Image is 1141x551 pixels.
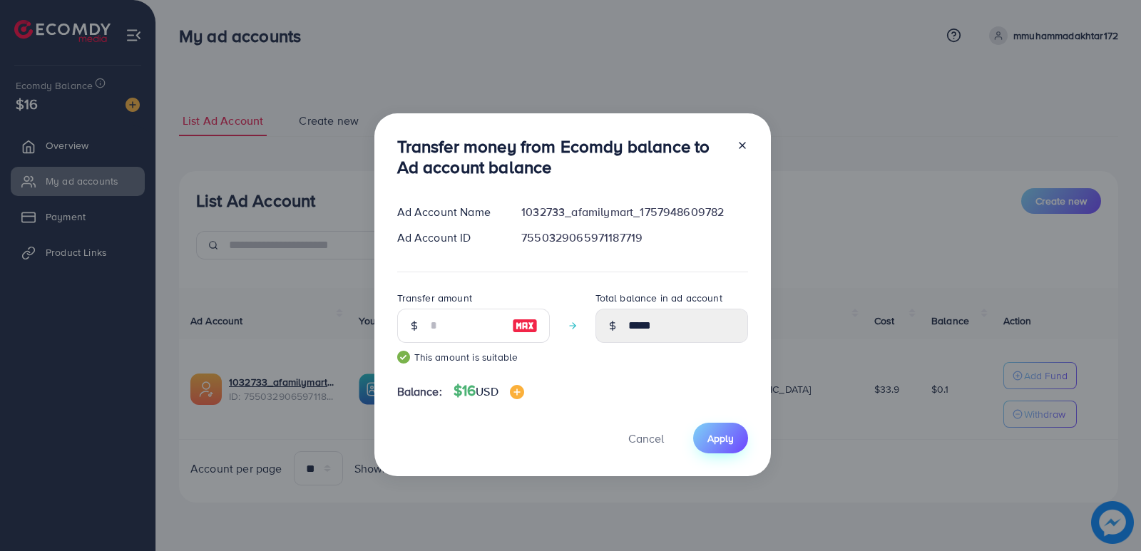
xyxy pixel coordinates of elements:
span: Apply [707,431,734,446]
button: Apply [693,423,748,453]
div: 1032733_afamilymart_1757948609782 [510,204,759,220]
img: image [510,385,524,399]
div: Ad Account ID [386,230,511,246]
label: Transfer amount [397,291,472,305]
small: This amount is suitable [397,350,550,364]
span: Balance: [397,383,442,400]
button: Cancel [610,423,682,453]
h3: Transfer money from Ecomdy balance to Ad account balance [397,136,725,177]
span: Cancel [628,431,664,446]
span: USD [476,383,498,399]
div: Ad Account Name [386,204,511,220]
h4: $16 [454,382,524,400]
div: 7550329065971187719 [510,230,759,246]
label: Total balance in ad account [595,291,722,305]
img: image [512,317,538,334]
img: guide [397,351,410,364]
